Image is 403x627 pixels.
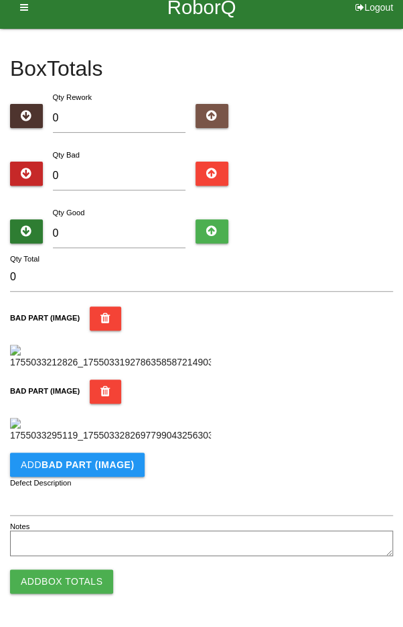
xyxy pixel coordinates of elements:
[53,209,85,217] label: Qty Good
[10,314,80,322] b: BAD PART (IMAGE)
[10,453,145,477] button: AddBAD PART (IMAGE)
[90,380,121,404] button: BAD PART (IMAGE)
[10,569,113,593] button: AddBox Totals
[53,151,80,159] label: Qty Bad
[10,521,29,532] label: Notes
[10,253,39,265] label: Qty Total
[53,93,92,101] label: Qty Rework
[10,387,80,395] b: BAD PART (IMAGE)
[10,418,211,443] img: 1755033295119_17550332826977990432563037379737.jpg
[10,477,72,489] label: Defect Description
[90,306,121,331] button: BAD PART (IMAGE)
[10,345,211,369] img: 1755033212826_17550331927863585872149034911263.jpg
[10,57,393,80] h4: Box Totals
[42,459,134,470] b: BAD PART (IMAGE)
